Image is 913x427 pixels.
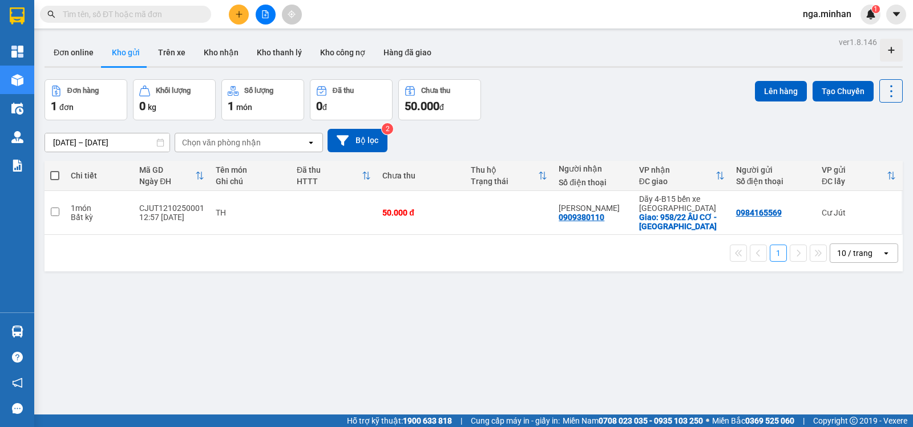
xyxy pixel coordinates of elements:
button: caret-down [886,5,906,25]
button: Đơn online [45,39,103,66]
div: 50.000 đ [382,208,459,217]
span: kg [148,103,156,112]
span: đ [322,103,327,112]
div: Đã thu [333,87,354,95]
span: message [12,403,23,414]
div: Bất kỳ [71,213,128,222]
button: Trên xe [149,39,195,66]
button: Bộ lọc [328,129,387,152]
div: CJUT1210250001 [139,204,204,213]
div: Tên món [216,165,285,174]
button: file-add [256,5,276,25]
div: Trạng thái [471,177,539,186]
span: 50.000 [405,99,439,113]
div: Số điện thoại [559,178,627,187]
span: đ [439,103,444,112]
span: search [47,10,55,18]
th: Toggle SortBy [633,161,730,191]
img: warehouse-icon [11,103,23,115]
th: Toggle SortBy [291,161,377,191]
button: Kho nhận [195,39,248,66]
div: Người nhận [559,164,627,173]
div: ver 1.8.146 [839,36,877,48]
span: notification [12,377,23,388]
img: warehouse-icon [11,131,23,143]
button: Đã thu0đ [310,79,393,120]
th: Toggle SortBy [134,161,210,191]
button: 1 [770,245,787,262]
span: nga.minhan [794,7,861,21]
th: Toggle SortBy [465,161,554,191]
span: 1 [51,99,57,113]
svg: open [306,138,316,147]
div: HTTT [297,177,362,186]
span: file-add [261,10,269,18]
div: Cư Jút [822,208,896,217]
strong: 0369 525 060 [745,416,794,425]
div: C VÂN [559,204,627,213]
div: TH [216,208,285,217]
span: món [236,103,252,112]
th: Toggle SortBy [816,161,902,191]
button: Lên hàng [755,81,807,101]
div: Tạo kho hàng mới [880,39,903,62]
span: Hỗ trợ kỹ thuật: [347,414,452,427]
button: Kho gửi [103,39,149,66]
div: Chi tiết [71,171,128,180]
span: ⚪️ [706,418,709,423]
div: VP gửi [822,165,887,174]
span: Miền Bắc [712,414,794,427]
div: Người gửi [736,165,810,174]
span: đơn [59,103,74,112]
span: plus [235,10,243,18]
button: Kho công nợ [311,39,374,66]
strong: 1900 633 818 [403,416,452,425]
img: warehouse-icon [11,74,23,86]
span: 1 [228,99,234,113]
span: copyright [850,417,858,425]
span: question-circle [12,352,23,363]
span: 0 [316,99,322,113]
span: Miền Nam [563,414,703,427]
input: Tìm tên, số ĐT hoặc mã đơn [63,8,197,21]
strong: 0708 023 035 - 0935 103 250 [599,416,703,425]
div: Dãy 4-B15 bến xe [GEOGRAPHIC_DATA] [639,194,725,213]
img: dashboard-icon [11,46,23,58]
div: Giao: 958/22 ÂU CƠ - TÂN BÌNH [639,213,725,231]
span: caret-down [891,9,902,19]
img: solution-icon [11,160,23,172]
span: | [803,414,805,427]
sup: 2 [382,123,393,135]
div: VP nhận [639,165,716,174]
button: Số lượng1món [221,79,304,120]
button: Khối lượng0kg [133,79,216,120]
div: Mã GD [139,165,195,174]
img: icon-new-feature [866,9,876,19]
div: ĐC lấy [822,177,887,186]
div: 0984165569 [736,208,782,217]
div: Chưa thu [421,87,450,95]
sup: 1 [872,5,880,13]
div: Số lượng [244,87,273,95]
div: Khối lượng [156,87,191,95]
span: 0 [139,99,146,113]
button: Hàng đã giao [374,39,441,66]
div: Ghi chú [216,177,285,186]
div: Ngày ĐH [139,177,195,186]
div: Đã thu [297,165,362,174]
div: Đơn hàng [67,87,99,95]
img: warehouse-icon [11,326,23,337]
div: Số điện thoại [736,177,810,186]
button: plus [229,5,249,25]
button: Tạo Chuyến [813,81,874,101]
button: aim [282,5,302,25]
div: 12:57 [DATE] [139,213,204,222]
span: Cung cấp máy in - giấy in: [471,414,560,427]
img: logo-vxr [10,7,25,25]
svg: open [882,249,891,258]
span: aim [288,10,296,18]
div: Chọn văn phòng nhận [182,137,261,148]
span: 1 [874,5,878,13]
button: Kho thanh lý [248,39,311,66]
div: 1 món [71,204,128,213]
